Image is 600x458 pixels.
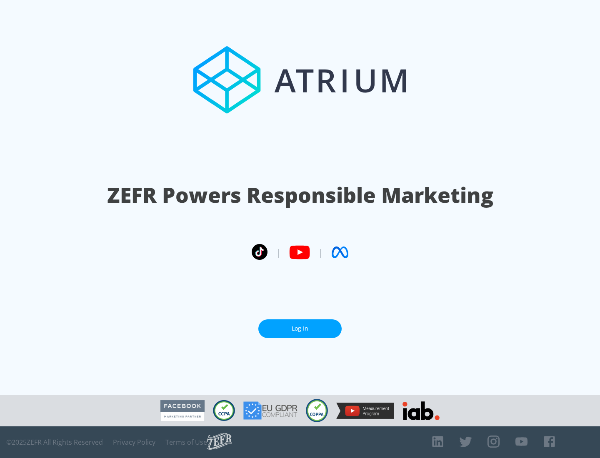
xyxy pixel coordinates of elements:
a: Privacy Policy [113,438,155,446]
a: Terms of Use [165,438,207,446]
span: | [276,246,281,259]
h1: ZEFR Powers Responsible Marketing [107,181,493,209]
a: Log In [258,319,342,338]
img: GDPR Compliant [243,401,297,420]
img: Facebook Marketing Partner [160,400,205,421]
span: © 2025 ZEFR All Rights Reserved [6,438,103,446]
span: | [318,246,323,259]
img: COPPA Compliant [306,399,328,422]
img: IAB [402,401,440,420]
img: YouTube Measurement Program [336,403,394,419]
img: CCPA Compliant [213,400,235,421]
